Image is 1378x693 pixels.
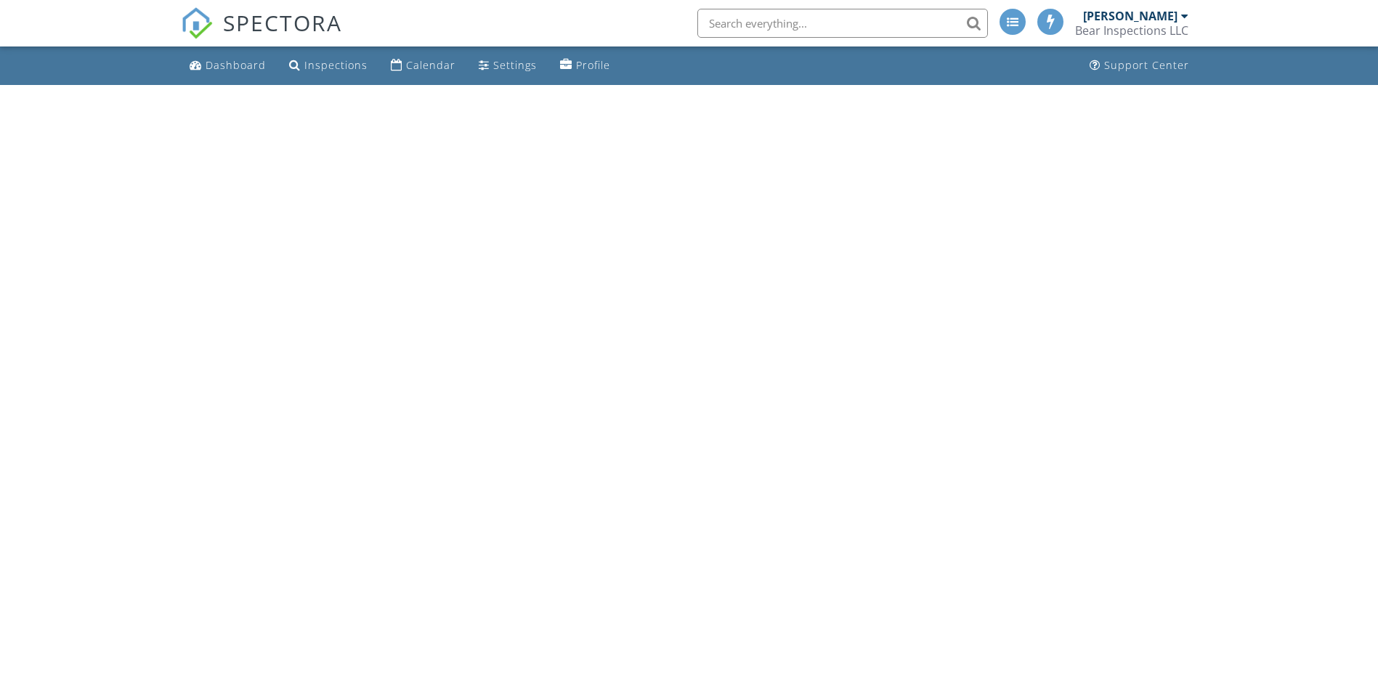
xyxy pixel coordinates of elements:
[1075,23,1188,38] div: Bear Inspections LLC
[493,58,537,72] div: Settings
[1084,52,1195,79] a: Support Center
[181,7,213,39] img: The Best Home Inspection Software - Spectora
[206,58,266,72] div: Dashboard
[283,52,373,79] a: Inspections
[554,52,616,79] a: Profile
[697,9,988,38] input: Search everything...
[304,58,368,72] div: Inspections
[1083,9,1178,23] div: [PERSON_NAME]
[576,58,610,72] div: Profile
[184,52,272,79] a: Dashboard
[223,7,342,38] span: SPECTORA
[406,58,455,72] div: Calendar
[181,20,342,50] a: SPECTORA
[473,52,543,79] a: Settings
[385,52,461,79] a: Calendar
[1104,58,1189,72] div: Support Center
